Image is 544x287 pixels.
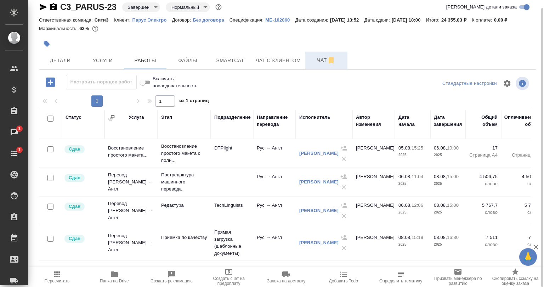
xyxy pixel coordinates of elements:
[41,75,60,89] button: Добавить работу
[426,17,441,23] p: Итого:
[64,202,101,211] div: Менеджер проверил работу исполнителя, передает ее на следующий этап
[114,17,132,23] p: Клиент:
[434,241,462,248] p: 2025
[412,235,423,240] p: 15:19
[132,17,172,23] a: Парус Электро
[299,240,339,245] a: [PERSON_NAME]
[253,170,296,194] td: Рус → Англ
[169,4,201,10] button: Нормальный
[267,279,305,283] span: Заявка на доставку
[505,202,540,209] p: 5 767,7
[504,114,540,128] div: Оплачиваемый объем
[161,234,207,241] p: Приёмка по качеству
[352,141,395,166] td: [PERSON_NAME]
[95,17,114,23] p: Сити3
[522,250,534,264] span: 🙏
[441,17,472,23] p: 24 355,83 ₽
[434,203,447,208] p: 08.08,
[398,152,427,159] p: 2025
[352,170,395,194] td: [PERSON_NAME]
[472,17,494,23] p: К оплате:
[505,241,540,248] p: слово
[69,203,80,210] p: Сдан
[213,56,247,65] span: Smartcat
[200,267,257,287] button: Создать счет на предоплату
[91,24,100,33] button: 7513.68 RUB;
[60,2,117,12] a: C3_PARUS-23
[487,267,544,287] button: Скопировать ссылку на оценку заказа
[469,173,498,180] p: 4 506,75
[2,123,27,141] a: 1
[469,209,498,216] p: слово
[64,173,101,183] div: Менеджер проверил работу исполнителя, передает ее на следующий этап
[434,152,462,159] p: 2025
[39,17,95,23] p: Ответственная команда:
[153,75,198,89] span: Включить последовательность
[469,145,498,152] p: 17
[434,235,447,240] p: 08.08,
[352,198,395,223] td: [PERSON_NAME]
[39,36,55,52] button: Добавить тэг
[100,279,129,283] span: Папка на Drive
[352,230,395,255] td: [PERSON_NAME]
[126,4,152,10] button: Завершен
[516,77,531,90] span: Посмотреть информацию
[214,2,223,12] button: Доп статусы указывают на важность/срочность заказа
[447,174,459,179] p: 15:00
[469,241,498,248] p: слово
[315,267,372,287] button: Добавить Todo
[295,17,330,23] p: Дата создания:
[434,174,447,179] p: 08.08,
[299,179,339,184] a: [PERSON_NAME]
[171,56,205,65] span: Файлы
[64,234,101,244] div: Менеджер проверил работу исполнителя, передает ее на следующий этап
[469,202,498,209] p: 5 767,7
[398,209,427,216] p: 2025
[49,3,58,11] button: Скопировать ссылку
[104,141,158,166] td: Восстановление простого макета...
[429,267,487,287] button: Призвать менеджера по развитию
[505,180,540,187] p: слово
[491,276,540,286] span: Скопировать ссылку на оценку заказа
[128,56,162,65] span: Работы
[122,2,160,12] div: Завершен
[265,17,295,23] a: МБ-102860
[494,17,513,23] p: 0,00 ₽
[469,234,498,241] p: 7 511
[172,17,193,23] p: Договор:
[256,56,301,65] span: Чат с клиентом
[299,208,339,213] a: [PERSON_NAME]
[309,56,343,65] span: Чат
[446,4,517,11] span: [PERSON_NAME] детали заказа
[69,174,80,181] p: Сдан
[166,2,210,12] div: Завершен
[86,56,120,65] span: Услуги
[257,114,292,128] div: Направление перевода
[193,17,229,23] a: Без договора
[161,143,207,164] p: Восстановление простого макета с полн...
[329,279,358,283] span: Добавить Todo
[253,198,296,223] td: Рус → Англ
[447,235,459,240] p: 16:30
[398,235,412,240] p: 08.08,
[104,197,158,225] td: Перевод [PERSON_NAME] → Англ
[129,114,144,121] div: Услуга
[211,198,253,223] td: TechLinguists
[379,279,422,283] span: Определить тематику
[398,114,427,128] div: Дата начала
[398,145,412,151] p: 05.08,
[179,96,209,107] span: из 1 страниц
[161,202,207,209] p: Редактура
[469,114,498,128] div: Общий объем
[69,235,80,242] p: Сдан
[44,279,69,283] span: Пересчитать
[434,209,462,216] p: 2025
[398,180,427,187] p: 2025
[505,234,540,241] p: 7 511
[372,267,430,287] button: Определить тематику
[412,145,423,151] p: 15:25
[253,141,296,166] td: Рус → Англ
[43,56,77,65] span: Детали
[39,26,79,31] p: Маржинальность:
